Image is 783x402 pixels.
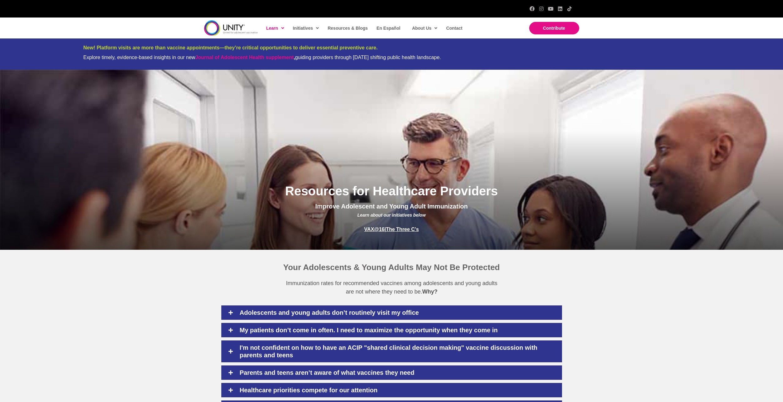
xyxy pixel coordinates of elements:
span: New! Platform visits are more than vaccine appointments—they’re critical opportunities to deliver... [83,45,378,50]
a: VAX@16 [364,227,384,232]
strong: , [195,55,295,60]
a: En Español [374,21,403,35]
span: Resources for Healthcare Providers [285,184,498,198]
img: unity-logo-dark [204,20,258,36]
span: Learn about our initiatives below [357,213,426,218]
a: YouTube [548,6,553,11]
h4: I'm not confident on how to have an ACIP "shared clinical decision making" vaccine discussion wit... [233,344,555,359]
strong: Why? [422,289,438,295]
a: TikTok [567,6,572,11]
span: Resources & Blogs [328,26,368,31]
h4: Parents and teens aren’t aware of what vaccines they need [233,369,555,376]
a: The Three C's [386,227,419,232]
span: Contribute [543,26,565,31]
p: Improve Adolescent and Young Adult Immunization [226,202,557,219]
span: Learn [266,23,284,33]
a: Journal of Adolescent Health supplement [195,55,294,60]
p: | [220,225,564,234]
span: En Español [377,26,400,31]
a: Resources & Blogs [324,21,370,35]
a: Facebook [530,6,535,11]
h4: My patients don’t come in often. I need to maximize the opportunity when they come in [233,326,555,334]
a: Contact [443,21,465,35]
a: LinkedIn [558,6,563,11]
span: Contact [446,26,462,31]
h4: Adolescents and young adults don’t routinely visit my office [233,309,555,316]
h4: Healthcare priorities compete for our attention [233,386,555,394]
div: Explore timely, evidence-based insights in our new guiding providers through [DATE] shifting publ... [83,54,700,60]
span: Initiatives [293,23,319,33]
p: Immunization rates for recommended vaccines among adolescents and young adults are not where they... [284,279,499,296]
span: Your Adolescents & Young Adults May Not Be Protected [283,263,500,272]
a: Instagram [539,6,544,11]
a: About Us [409,21,440,35]
span: About Us [412,23,437,33]
a: Contribute [529,22,579,34]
